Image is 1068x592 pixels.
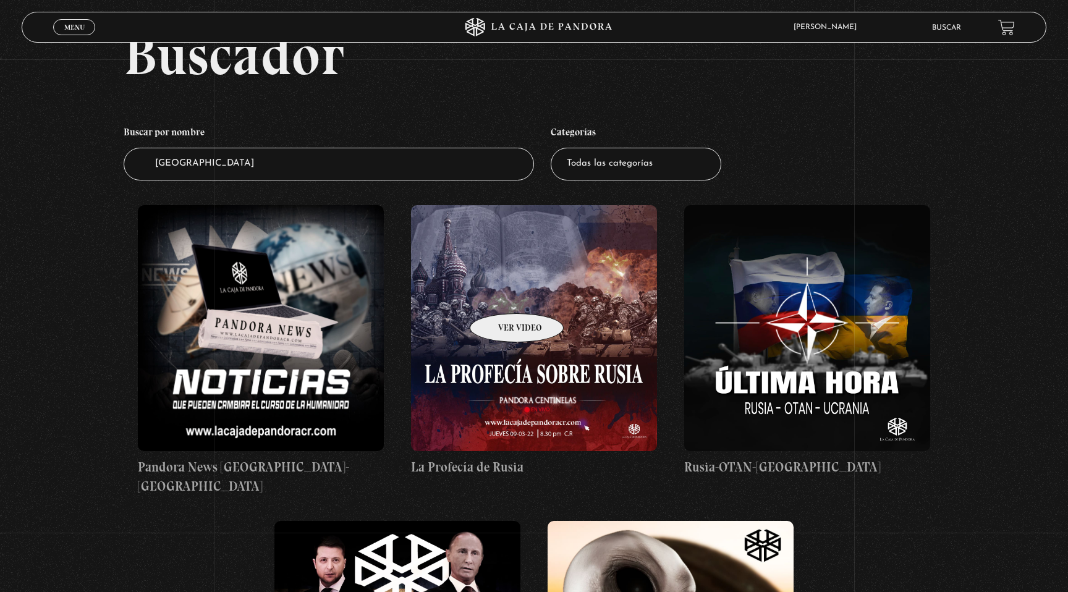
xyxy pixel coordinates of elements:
[138,205,384,496] a: Pandora News [GEOGRAPHIC_DATA]-[GEOGRAPHIC_DATA]
[411,205,657,477] a: La Profecía de Rusia
[124,27,1046,83] h2: Buscador
[124,120,534,148] h4: Buscar por nombre
[787,23,869,31] span: [PERSON_NAME]
[998,19,1015,36] a: View your shopping cart
[932,24,961,32] a: Buscar
[60,34,89,43] span: Cerrar
[138,457,384,496] h4: Pandora News [GEOGRAPHIC_DATA]-[GEOGRAPHIC_DATA]
[684,205,930,477] a: Rusia-OTAN-[GEOGRAPHIC_DATA]
[411,457,657,477] h4: La Profecía de Rusia
[684,457,930,477] h4: Rusia-OTAN-[GEOGRAPHIC_DATA]
[551,120,721,148] h4: Categorías
[64,23,85,31] span: Menu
